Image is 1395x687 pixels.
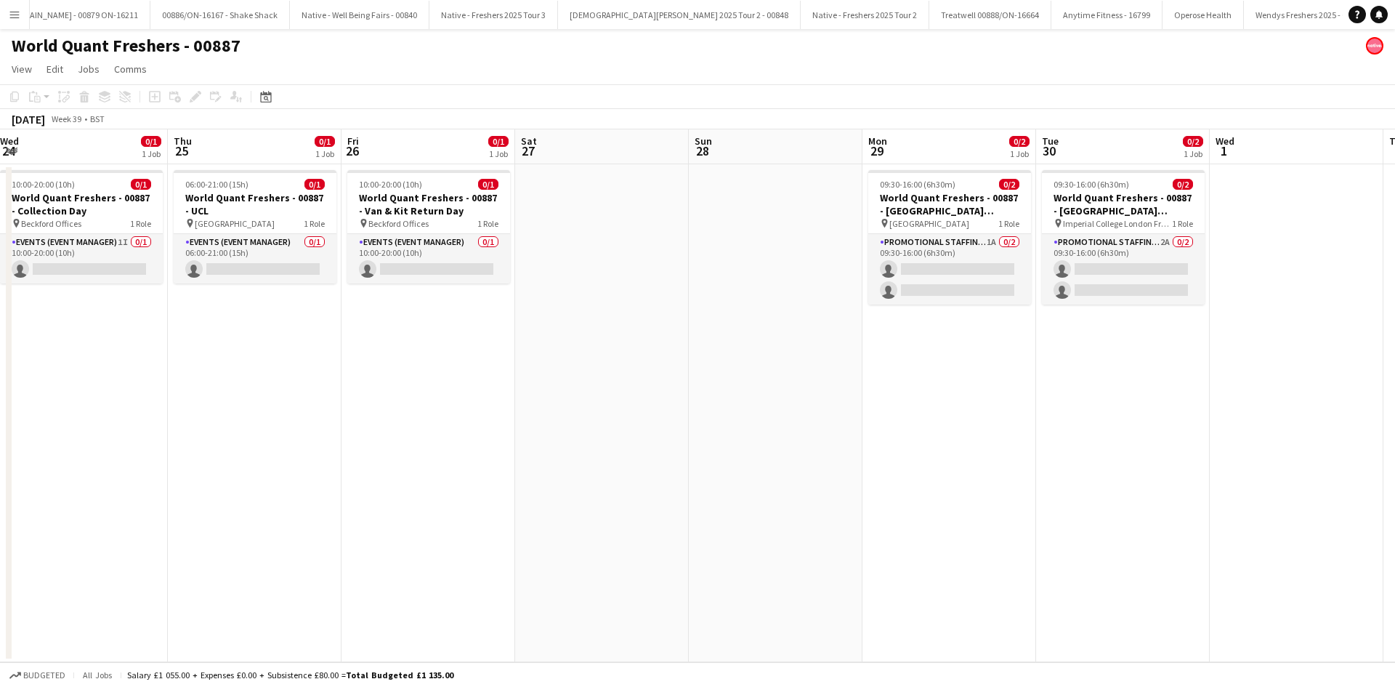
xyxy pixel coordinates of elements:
[185,179,248,190] span: 06:00-21:00 (15h)
[1184,148,1202,159] div: 1 Job
[695,134,712,148] span: Sun
[347,170,510,284] app-job-card: 10:00-20:00 (10h)0/1World Quant Freshers - 00887 - Van & Kit Return Day Beckford Offices1 RoleEve...
[477,218,498,229] span: 1 Role
[80,670,115,680] span: All jobs
[304,179,325,190] span: 0/1
[46,63,63,76] span: Edit
[12,35,240,57] h1: World Quant Freshers - 00887
[174,170,336,284] app-job-card: 06:00-21:00 (15h)0/1World Quant Freshers - 00887 - UCL [GEOGRAPHIC_DATA]1 RoleEvents (Event Manag...
[174,134,192,148] span: Thu
[868,134,887,148] span: Mon
[12,179,75,190] span: 10:00-20:00 (10h)
[48,113,84,124] span: Week 39
[692,142,712,159] span: 28
[1162,1,1244,29] button: Operose Health
[489,148,508,159] div: 1 Job
[174,234,336,284] app-card-role: Events (Event Manager)0/106:00-21:00 (15h)
[141,136,161,147] span: 0/1
[519,142,537,159] span: 27
[478,179,498,190] span: 0/1
[868,191,1031,217] h3: World Quant Freshers - 00887 - [GEOGRAPHIC_DATA] Freshers Flyering
[429,1,558,29] button: Native - Freshers 2025 Tour 3
[488,136,509,147] span: 0/1
[889,218,969,229] span: [GEOGRAPHIC_DATA]
[131,179,151,190] span: 0/1
[1042,234,1205,305] app-card-role: Promotional Staffing (Brand Ambassadors)2A0/209:30-16:00 (6h30m)
[1172,218,1193,229] span: 1 Role
[558,1,801,29] button: [DEMOGRAPHIC_DATA][PERSON_NAME] 2025 Tour 2 - 00848
[359,179,422,190] span: 10:00-20:00 (10h)
[12,63,32,76] span: View
[521,134,537,148] span: Sat
[1009,136,1030,147] span: 0/2
[150,1,290,29] button: 00886/ON-16167 - Shake Shack
[1213,142,1234,159] span: 1
[90,113,105,124] div: BST
[290,1,429,29] button: Native - Well Being Fairs - 00840
[368,218,429,229] span: Beckford Offices
[1051,1,1162,29] button: Anytime Fitness - 16799
[142,148,161,159] div: 1 Job
[315,148,334,159] div: 1 Job
[7,667,68,683] button: Budgeted
[345,142,359,159] span: 26
[315,136,335,147] span: 0/1
[801,1,929,29] button: Native - Freshers 2025 Tour 2
[868,170,1031,305] app-job-card: 09:30-16:00 (6h30m)0/2World Quant Freshers - 00887 - [GEOGRAPHIC_DATA] Freshers Flyering [GEOGRAP...
[1042,191,1205,217] h3: World Quant Freshers - 00887 - [GEOGRAPHIC_DATA] London Flyering
[1244,1,1391,29] button: Wendys Freshers 2025 - ON-17343
[929,1,1051,29] button: Treatwell 00888/ON-16664
[72,60,105,79] a: Jobs
[1010,148,1029,159] div: 1 Job
[6,60,38,79] a: View
[130,218,151,229] span: 1 Role
[108,60,153,79] a: Comms
[171,142,192,159] span: 25
[1173,179,1193,190] span: 0/2
[174,191,336,217] h3: World Quant Freshers - 00887 - UCL
[1042,134,1059,148] span: Tue
[347,191,510,217] h3: World Quant Freshers - 00887 - Van & Kit Return Day
[880,179,955,190] span: 09:30-16:00 (6h30m)
[127,670,453,680] div: Salary £1 055.00 + Expenses £0.00 + Subsistence £80.00 =
[12,112,45,126] div: [DATE]
[195,218,275,229] span: [GEOGRAPHIC_DATA]
[1054,179,1129,190] span: 09:30-16:00 (6h30m)
[21,218,81,229] span: Beckford Offices
[346,670,453,680] span: Total Budgeted £1 135.00
[347,134,359,148] span: Fri
[304,218,325,229] span: 1 Role
[1040,142,1059,159] span: 30
[347,234,510,284] app-card-role: Events (Event Manager)0/110:00-20:00 (10h)
[23,670,65,680] span: Budgeted
[41,60,69,79] a: Edit
[114,63,147,76] span: Comms
[998,218,1019,229] span: 1 Role
[1063,218,1172,229] span: Imperial College London Freshers
[1366,37,1383,55] app-user-avatar: native Staffing
[1042,170,1205,305] app-job-card: 09:30-16:00 (6h30m)0/2World Quant Freshers - 00887 - [GEOGRAPHIC_DATA] London Flyering Imperial C...
[1216,134,1234,148] span: Wed
[1183,136,1203,147] span: 0/2
[78,63,100,76] span: Jobs
[999,179,1019,190] span: 0/2
[866,142,887,159] span: 29
[868,234,1031,305] app-card-role: Promotional Staffing (Brand Ambassadors)1A0/209:30-16:00 (6h30m)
